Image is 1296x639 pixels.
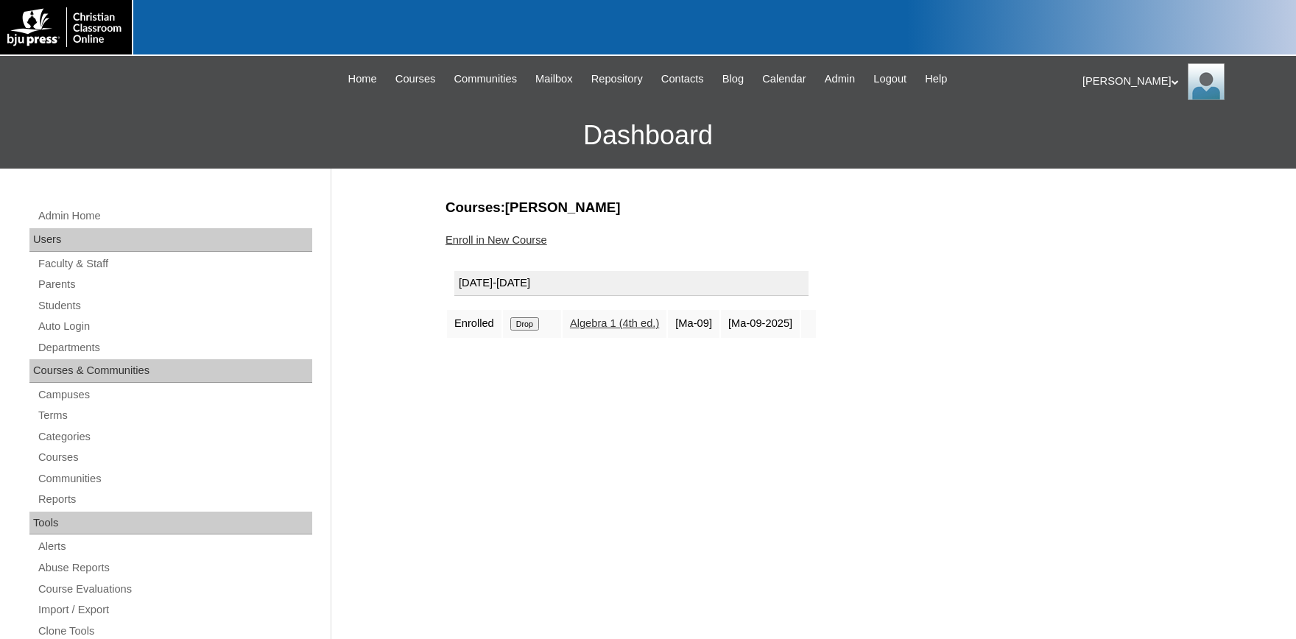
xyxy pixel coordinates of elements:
[29,228,312,252] div: Users
[445,234,547,246] a: Enroll in New Course
[825,71,856,88] span: Admin
[37,559,312,577] a: Abuse Reports
[1188,63,1225,100] img: Karen Lawton
[755,71,813,88] a: Calendar
[1082,63,1281,100] div: [PERSON_NAME]
[510,317,539,331] input: Drop
[445,198,1174,217] h3: Courses:[PERSON_NAME]
[37,428,312,446] a: Categories
[722,71,744,88] span: Blog
[447,310,501,338] td: Enrolled
[925,71,947,88] span: Help
[7,7,124,47] img: logo-white.png
[762,71,806,88] span: Calendar
[528,71,580,88] a: Mailbox
[661,71,704,88] span: Contacts
[37,448,312,467] a: Courses
[873,71,906,88] span: Logout
[37,317,312,336] a: Auto Login
[341,71,384,88] a: Home
[446,71,524,88] a: Communities
[37,406,312,425] a: Terms
[348,71,377,88] span: Home
[37,580,312,599] a: Course Evaluations
[37,275,312,294] a: Parents
[721,310,800,338] td: [Ma-09-2025]
[388,71,443,88] a: Courses
[584,71,650,88] a: Repository
[395,71,436,88] span: Courses
[918,71,954,88] a: Help
[37,255,312,273] a: Faculty & Staff
[570,317,659,329] a: Algebra 1 (4th ed.)
[37,490,312,509] a: Reports
[29,359,312,383] div: Courses & Communities
[454,271,809,296] div: [DATE]-[DATE]
[37,297,312,315] a: Students
[7,102,1289,169] h3: Dashboard
[591,71,643,88] span: Repository
[454,71,517,88] span: Communities
[866,71,914,88] a: Logout
[37,339,312,357] a: Departments
[817,71,863,88] a: Admin
[654,71,711,88] a: Contacts
[37,207,312,225] a: Admin Home
[29,512,312,535] div: Tools
[37,601,312,619] a: Import / Export
[37,537,312,556] a: Alerts
[37,386,312,404] a: Campuses
[668,310,719,338] td: [Ma-09]
[535,71,573,88] span: Mailbox
[715,71,751,88] a: Blog
[37,470,312,488] a: Communities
